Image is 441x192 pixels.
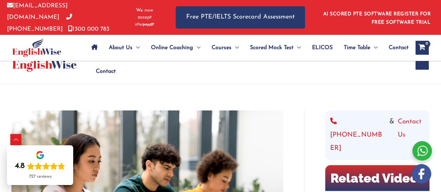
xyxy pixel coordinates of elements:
a: Contact [383,36,409,60]
span: Menu Toggle [370,36,378,60]
a: Contact [90,59,116,84]
span: Contact [96,59,116,84]
nav: Site Navigation: Main Menu [86,36,409,60]
a: About UsMenu Toggle [103,36,145,60]
h2: Related Video [325,165,429,191]
a: 1300 000 783 [68,26,109,32]
span: Time Table [344,36,370,60]
a: [PHONE_NUMBER] [7,14,72,32]
a: Contact Us [398,115,425,155]
a: Scored Mock TestMenu Toggle [244,36,306,60]
img: white-facebook.png [412,164,431,184]
span: Menu Toggle [294,36,301,60]
span: Menu Toggle [231,36,239,60]
span: Courses [212,36,231,60]
a: [PHONE_NUMBER] [330,115,386,155]
aside: Header Widget 1 [319,6,434,29]
span: ELICOS [312,36,333,60]
span: Online Coaching [151,36,193,60]
a: View Shopping Cart, empty [416,41,429,55]
div: & [330,115,425,155]
span: We now accept [131,7,158,21]
img: Afterpay-Logo [135,23,154,26]
span: Contact [389,36,409,60]
div: 4.8 [15,161,25,171]
a: ELICOS [306,36,338,60]
a: Time TableMenu Toggle [338,36,383,60]
a: [EMAIL_ADDRESS][DOMAIN_NAME] [7,3,68,20]
a: Free PTE/IELTS Scorecard Assessment [176,6,305,28]
a: CoursesMenu Toggle [206,36,244,60]
span: Menu Toggle [193,36,200,60]
a: Online CoachingMenu Toggle [145,36,206,60]
div: Rating: 4.8 out of 5 [15,161,65,171]
img: cropped-ew-logo [12,38,61,57]
a: AI SCORED PTE SOFTWARE REGISTER FOR FREE SOFTWARE TRIAL [323,11,431,25]
span: About Us [109,36,132,60]
div: 727 reviews [29,174,52,179]
span: Menu Toggle [132,36,140,60]
span: Scored Mock Test [250,36,294,60]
